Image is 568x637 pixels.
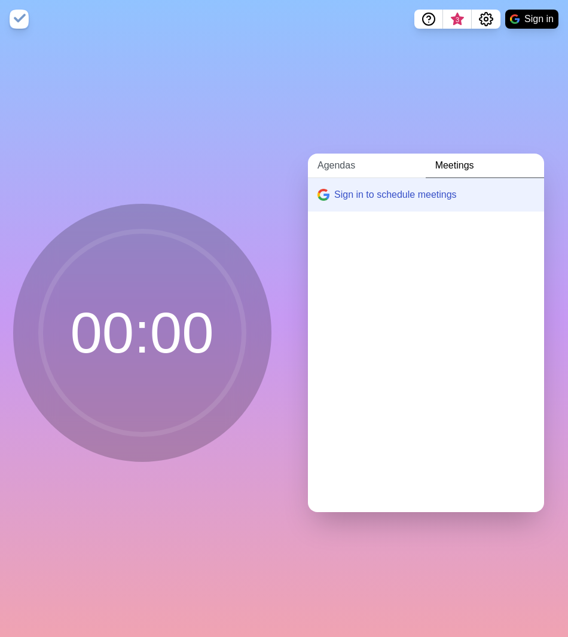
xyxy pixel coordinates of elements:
[505,10,558,29] button: Sign in
[308,154,426,178] a: Agendas
[414,10,443,29] button: Help
[453,15,462,24] span: 3
[426,154,544,178] a: Meetings
[317,189,329,201] img: google logo
[510,14,520,24] img: google logo
[10,10,29,29] img: timeblocks logo
[472,10,500,29] button: Settings
[308,178,544,212] button: Sign in to schedule meetings
[443,10,472,29] button: What’s new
